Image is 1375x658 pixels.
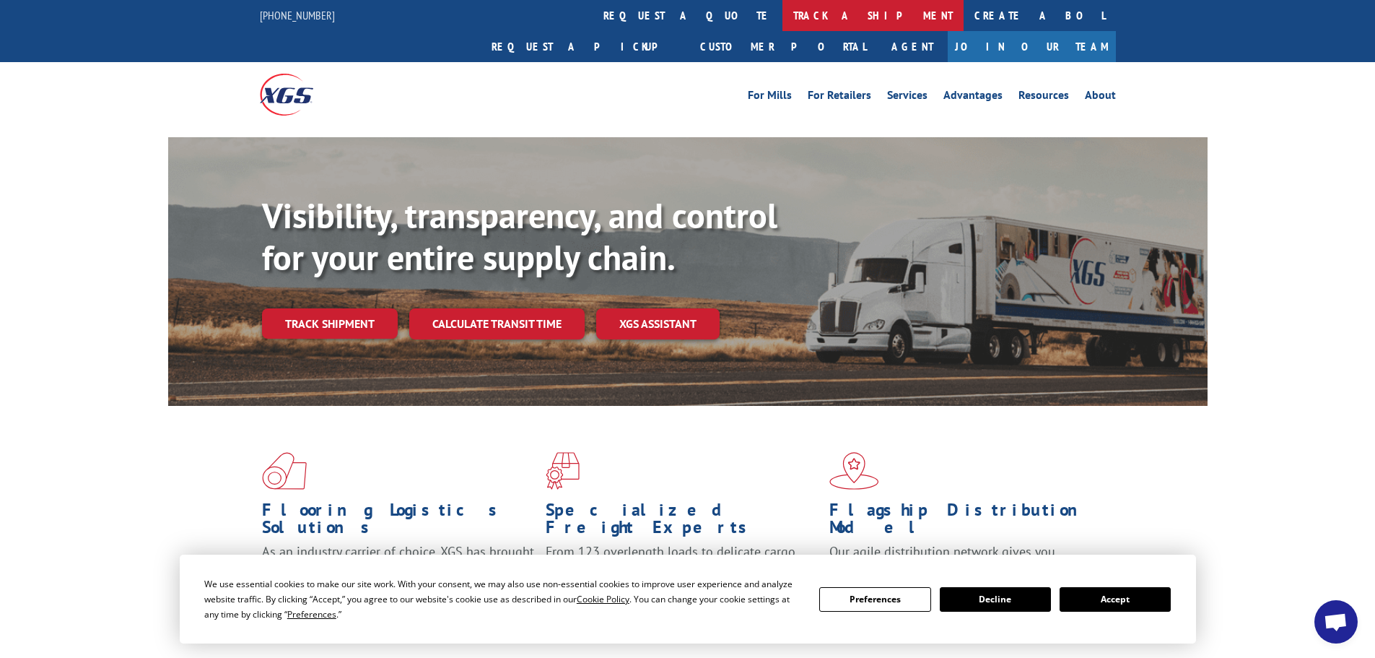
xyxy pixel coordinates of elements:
[940,587,1051,612] button: Decline
[546,501,819,543] h1: Specialized Freight Experts
[829,543,1095,577] span: Our agile distribution network gives you nationwide inventory management on demand.
[943,90,1003,105] a: Advantages
[481,31,689,62] a: Request a pickup
[260,8,335,22] a: [PHONE_NUMBER]
[262,193,777,280] b: Visibility, transparency, and control for your entire supply chain.
[829,501,1102,543] h1: Flagship Distribution Model
[877,31,948,62] a: Agent
[689,31,877,62] a: Customer Portal
[1085,90,1116,105] a: About
[180,555,1196,644] div: Cookie Consent Prompt
[287,608,336,620] span: Preferences
[262,543,534,594] span: As an industry carrier of choice, XGS has brought innovation and dedication to flooring logistics...
[1060,587,1171,612] button: Accept
[546,543,819,607] p: From 123 overlength loads to delicate cargo, our experienced staff knows the best way to move you...
[808,90,871,105] a: For Retailers
[819,587,930,612] button: Preferences
[409,308,585,339] a: Calculate transit time
[577,593,629,605] span: Cookie Policy
[1018,90,1069,105] a: Resources
[204,576,802,622] div: We use essential cookies to make our site work. With your consent, we may also use non-essential ...
[546,452,580,490] img: xgs-icon-focused-on-flooring-red
[748,90,792,105] a: For Mills
[887,90,927,105] a: Services
[596,308,720,339] a: XGS ASSISTANT
[262,308,398,339] a: Track shipment
[829,452,879,490] img: xgs-icon-flagship-distribution-model-red
[262,452,307,490] img: xgs-icon-total-supply-chain-intelligence-red
[948,31,1116,62] a: Join Our Team
[262,501,535,543] h1: Flooring Logistics Solutions
[1314,600,1358,644] a: Open chat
